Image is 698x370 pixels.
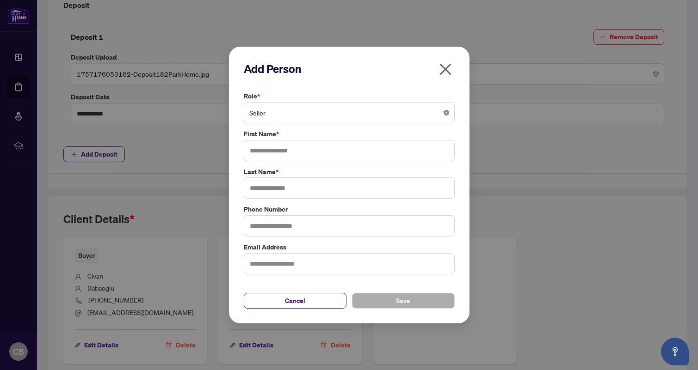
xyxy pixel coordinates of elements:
[244,204,455,214] label: Phone Number
[244,61,455,76] h2: Add Person
[444,110,449,115] span: close-circle
[249,104,449,121] span: Seller
[438,62,453,77] span: close
[661,338,689,365] button: Open asap
[285,293,305,308] span: Cancel
[244,293,346,309] button: Cancel
[244,242,455,252] label: Email Address
[352,293,455,309] button: Save
[244,129,455,139] label: First Name
[244,91,455,101] label: Role
[244,167,455,177] label: Last Name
